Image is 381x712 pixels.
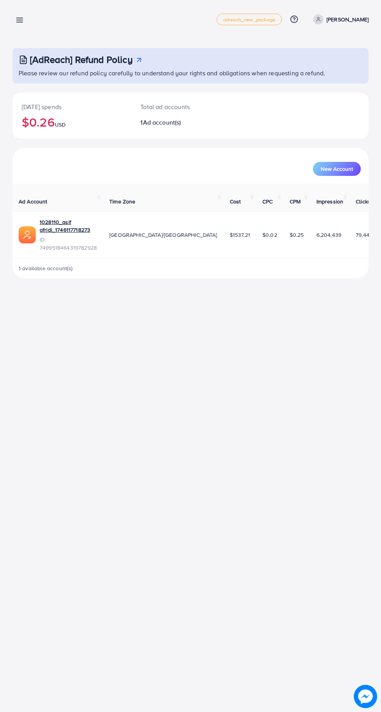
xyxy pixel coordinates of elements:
span: 79,440 [356,231,373,239]
span: Time Zone [109,198,135,205]
img: ic-ads-acc.e4c84228.svg [19,226,36,243]
span: 1 available account(s) [19,264,73,272]
a: 1028110_asif afridi_1746117718273 [40,218,97,234]
span: Clicks [356,198,371,205]
p: [DATE] spends [22,102,122,111]
span: $0.25 [290,231,304,239]
span: New Account [321,166,353,172]
span: Impression [316,198,344,205]
span: $0.02 [262,231,277,239]
p: [PERSON_NAME] [327,15,369,24]
a: [PERSON_NAME] [310,14,369,24]
button: New Account [313,162,361,176]
span: $1537.21 [230,231,250,239]
span: adreach_new_package [223,17,275,22]
span: Ad account(s) [143,118,181,127]
p: Total ad accounts [140,102,211,111]
span: ID: 7499518464319782928 [40,236,97,252]
p: Please review our refund policy carefully to understand your rights and obligations when requesti... [19,68,364,78]
h3: [AdReach] Refund Policy [30,54,133,65]
span: Cost [230,198,241,205]
a: adreach_new_package [217,14,282,25]
span: CPM [290,198,301,205]
span: USD [55,121,66,129]
span: [GEOGRAPHIC_DATA]/[GEOGRAPHIC_DATA] [109,231,217,239]
span: CPC [262,198,273,205]
h2: 1 [140,119,211,126]
span: Ad Account [19,198,47,205]
h2: $0.26 [22,115,122,129]
span: 6,204,439 [316,231,341,239]
img: image [354,685,377,708]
